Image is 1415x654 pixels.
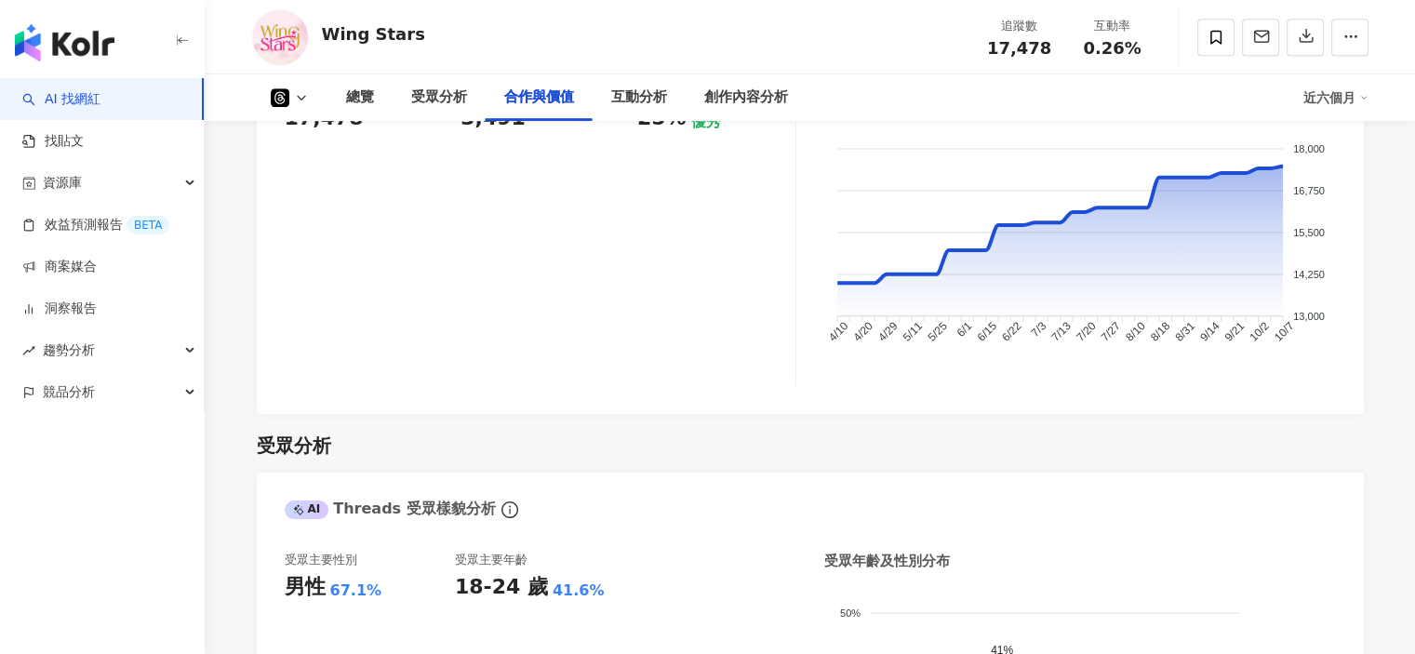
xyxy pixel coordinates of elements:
[43,162,82,204] span: 資源庫
[1247,319,1272,344] tspan: 10/2
[1083,39,1141,58] span: 0.26%
[22,216,169,234] a: 效益預測報告BETA
[1123,319,1148,344] tspan: 8/10
[322,22,425,46] div: Wing Stars
[925,319,950,344] tspan: 5/25
[1197,319,1222,344] tspan: 9/14
[825,319,850,344] tspan: 4/10
[257,433,331,459] div: 受眾分析
[455,552,527,568] div: 受眾主要年齡
[1303,83,1368,113] div: 近六個月
[1293,226,1325,237] tspan: 15,500
[22,90,100,109] a: searchAI 找網紅
[1293,184,1325,195] tspan: 16,750
[974,319,999,344] tspan: 6/15
[1271,319,1296,344] tspan: 10/7
[824,552,950,571] div: 受眾年齡及性別分布
[346,87,374,109] div: 總覽
[1073,319,1098,344] tspan: 7/20
[1028,319,1048,340] tspan: 7/3
[43,329,95,371] span: 趨勢分析
[999,319,1024,344] tspan: 6/22
[504,87,574,109] div: 合作與價值
[285,573,326,602] div: 男性
[411,87,467,109] div: 受眾分析
[954,319,974,340] tspan: 6/1
[22,344,35,357] span: rise
[839,607,860,618] tspan: 50%
[900,319,925,344] tspan: 5/11
[1172,319,1197,344] tspan: 8/31
[611,87,667,109] div: 互動分析
[1147,319,1172,344] tspan: 8/18
[1293,268,1325,279] tspan: 14,250
[987,38,1051,58] span: 17,478
[1077,17,1148,35] div: 互動率
[691,112,721,132] div: 優秀
[285,552,357,568] div: 受眾主要性別
[1293,142,1325,153] tspan: 18,000
[330,581,382,601] div: 67.1%
[285,501,329,519] div: AI
[15,24,114,61] img: logo
[285,499,496,519] div: Threads 受眾樣貌分析
[455,573,548,602] div: 18-24 歲
[1293,310,1325,321] tspan: 13,000
[1098,319,1123,344] tspan: 7/27
[984,17,1055,35] div: 追蹤數
[850,319,875,344] tspan: 4/20
[499,499,521,521] span: info-circle
[22,300,97,318] a: 洞察報告
[22,258,97,276] a: 商案媒合
[252,9,308,65] img: KOL Avatar
[704,87,788,109] div: 創作內容分析
[875,319,901,344] tspan: 4/29
[43,371,95,413] span: 競品分析
[553,581,605,601] div: 41.6%
[1048,319,1074,344] tspan: 7/13
[22,132,84,151] a: 找貼文
[1221,319,1247,344] tspan: 9/21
